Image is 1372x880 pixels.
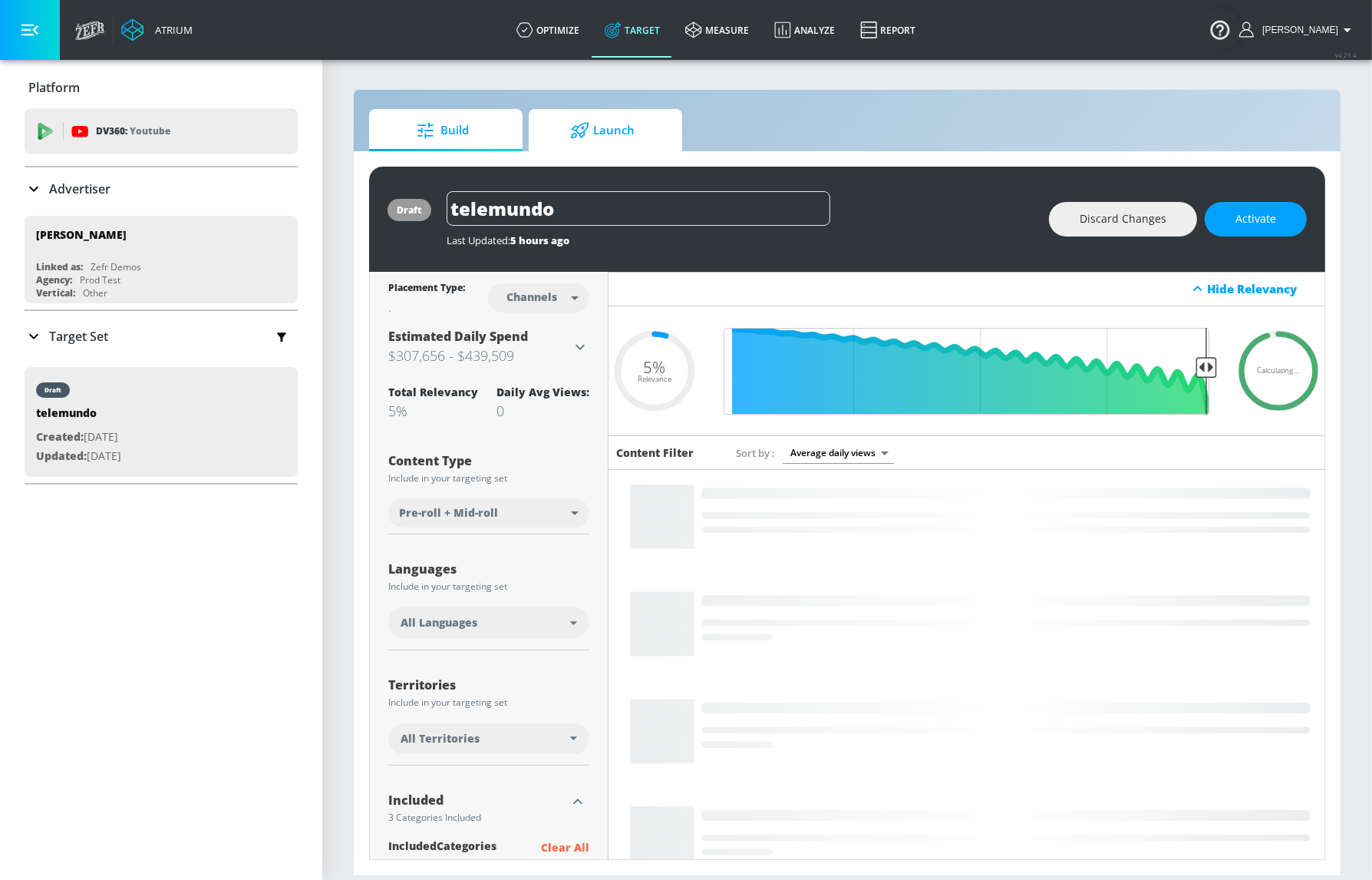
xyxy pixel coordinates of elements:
p: [DATE] [36,447,121,466]
span: Activate [1235,210,1276,229]
div: DV360: Youtube [25,108,298,154]
div: All Languages [388,607,589,638]
button: Discard Changes [1049,202,1197,237]
div: Total Relevancy [388,385,478,399]
a: Atrium [121,18,193,41]
span: Relevance [638,375,671,383]
button: [PERSON_NAME] [1239,21,1357,39]
div: 5% [388,402,478,420]
div: telemundo [36,405,121,428]
div: Advertiser [25,167,298,210]
div: Content Type [388,455,589,467]
div: drafttelemundoCreated:[DATE]Updated:[DATE] [25,367,298,477]
span: Build [384,112,501,149]
p: DV360: [96,123,170,140]
div: Include in your targeting set [388,582,589,591]
span: All Languages [401,615,477,630]
div: [PERSON_NAME]Linked as:Zefr DemosAgency:Prod TestVertical:Other [25,216,298,303]
div: Atrium [149,23,193,37]
span: Calculating... [1257,367,1300,375]
span: Launch [544,112,661,149]
p: Youtube [130,123,170,139]
button: Open Resource Center [1199,8,1242,51]
a: measure [673,2,762,58]
div: Daily Avg Views: [496,385,589,399]
span: Pre-roll + Mid-roll [399,505,498,521]
div: Platform [25,66,298,109]
div: draft [397,203,422,217]
h3: $307,656 - $439,509 [388,345,571,366]
div: Include in your targeting set [388,698,589,707]
span: All Territories [401,731,480,746]
span: Created: [36,429,84,444]
div: Territories [388,679,589,691]
a: Report [848,2,928,58]
p: Clear All [541,839,589,858]
span: 5 hours ago [510,233,569,247]
div: Last Updated: [447,233,1034,247]
div: Channels [499,290,565,303]
div: Average daily views [783,442,894,463]
div: Zefr Demos [91,260,141,273]
input: Final Threshold [716,328,1217,415]
div: 0 [496,402,589,420]
div: Agency: [36,273,72,286]
p: [DATE] [36,428,121,447]
div: Target Set [25,311,298,362]
h6: Content Filter [616,445,694,460]
div: [PERSON_NAME] [36,227,127,242]
div: Languages [388,563,589,575]
div: Vertical: [36,286,75,299]
div: All Territories [388,723,589,754]
p: Platform [28,79,80,96]
button: Activate [1205,202,1307,237]
p: Advertiser [49,180,110,197]
div: Hide Relevancy [1207,281,1316,296]
div: draft [45,386,61,394]
div: Hide Relevancy [608,272,1324,306]
div: Other [83,286,107,299]
a: Target [592,2,673,58]
div: Estimated Daily Spend$307,656 - $439,509 [388,328,589,366]
span: v 4.25.4 [1335,51,1357,59]
span: Updated: [36,448,87,463]
span: Discard Changes [1080,210,1166,229]
div: Linked as: [36,260,83,273]
span: Sort by [736,446,775,460]
span: included Categories [388,839,496,858]
a: optimize [504,2,592,58]
span: 5% [644,359,666,375]
span: login as: justin.nim@zefr.com [1256,25,1338,35]
div: Prod Test [80,273,120,286]
div: Placement Type: [388,281,465,297]
div: Included [388,794,566,806]
a: Analyze [762,2,848,58]
span: Estimated Daily Spend [388,328,528,345]
div: 3 Categories Included [388,813,566,822]
div: Include in your targeting set [388,474,589,483]
p: Target Set [49,328,108,345]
